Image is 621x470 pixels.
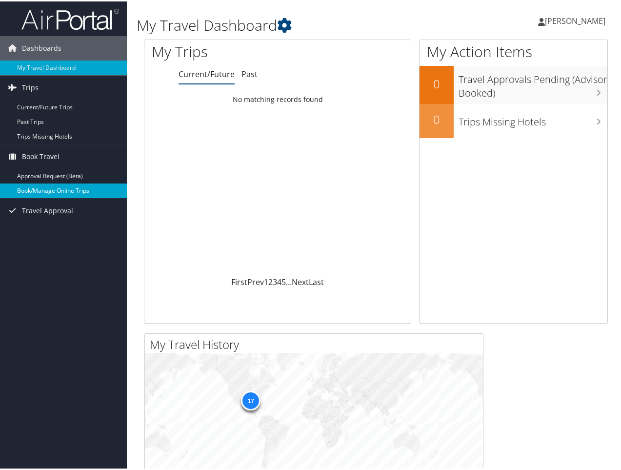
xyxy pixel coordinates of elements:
h1: My Action Items [420,40,608,61]
span: [PERSON_NAME] [545,14,605,25]
a: First [231,275,247,286]
a: [PERSON_NAME] [538,5,615,34]
span: … [286,275,292,286]
span: Trips [22,74,39,99]
td: No matching records found [144,89,411,107]
a: Last [309,275,324,286]
a: 4 [277,275,281,286]
h1: My Trips [152,40,293,61]
a: Past [241,67,258,78]
img: airportal-logo.png [21,6,119,29]
div: 17 [241,389,260,409]
h2: 0 [420,74,454,91]
a: 0Travel Approvals Pending (Advisor Booked) [420,64,608,102]
h1: My Travel Dashboard [137,14,456,34]
a: Prev [247,275,264,286]
span: Dashboards [22,35,61,59]
a: Current/Future [179,67,235,78]
a: 5 [281,275,286,286]
a: 1 [264,275,268,286]
a: 0Trips Missing Hotels [420,102,608,137]
h2: My Travel History [150,335,483,351]
a: 3 [273,275,277,286]
h3: Travel Approvals Pending (Advisor Booked) [459,66,608,99]
h2: 0 [420,110,454,126]
h3: Trips Missing Hotels [459,109,608,127]
a: Next [292,275,309,286]
a: 2 [268,275,273,286]
span: Travel Approval [22,197,73,222]
span: Book Travel [22,143,60,167]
